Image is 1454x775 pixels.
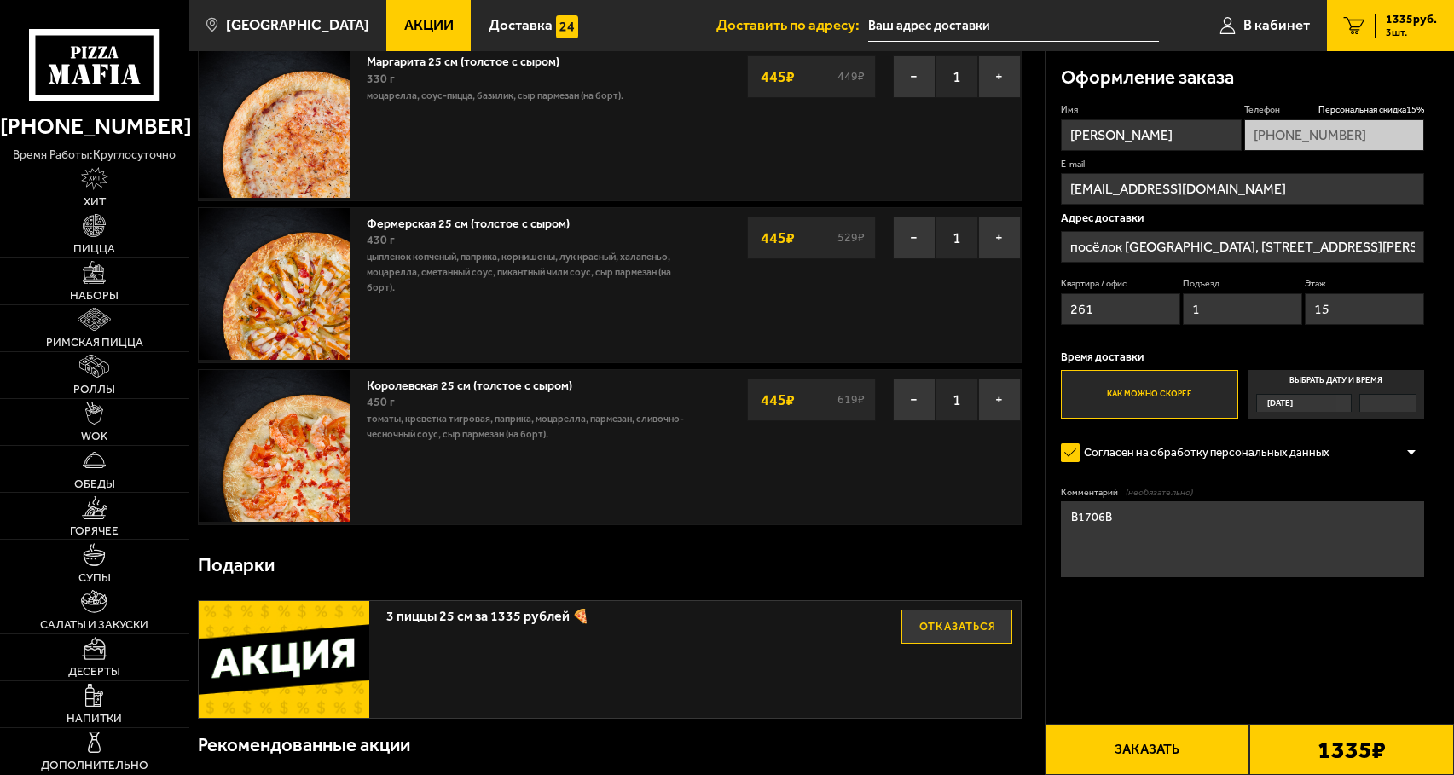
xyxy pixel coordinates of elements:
span: Напитки [67,713,122,725]
span: Доставить по адресу: [716,18,868,32]
span: 1 [936,55,978,98]
img: 15daf4d41897b9f0e9f617042186c801.svg [556,15,579,38]
span: 1335 руб. [1386,14,1437,26]
span: 450 г [367,395,395,409]
span: В кабинет [1243,18,1310,32]
a: Королевская 25 см (толстое с сыром) [367,374,588,393]
button: Заказать [1045,724,1249,775]
strong: 445 ₽ [756,61,799,93]
span: Дополнительно [41,760,148,772]
span: 3 пиццы 25 см за 1335 рублей 🍕 [386,601,880,623]
input: @ [1061,173,1424,205]
label: Квартира / офис [1061,278,1180,291]
span: Обеды [74,478,115,490]
input: +7 ( [1244,119,1424,151]
span: Горячее [70,525,119,537]
span: (необязательно) [1126,487,1193,500]
p: томаты, креветка тигровая, паприка, моцарелла, пармезан, сливочно-чесночный соус, сыр пармезан (н... [367,412,701,442]
strong: 445 ₽ [756,384,799,416]
input: Ваш адрес доставки [868,10,1159,42]
p: цыпленок копченый, паприка, корнишоны, лук красный, халапеньо, моцарелла, сметанный соус, пикантн... [367,250,701,295]
label: Телефон [1244,104,1424,117]
span: Роллы [73,384,115,396]
button: − [893,217,936,259]
span: Салаты и закуски [40,619,148,631]
span: Персональная скидка 15 % [1318,104,1424,117]
p: Время доставки [1061,351,1424,362]
span: 1 [936,217,978,259]
a: Фермерская 25 см (толстое с сыром) [367,212,585,231]
span: Десерты [68,666,120,678]
b: 1335 ₽ [1318,737,1386,761]
label: Имя [1061,104,1241,117]
strong: 445 ₽ [756,222,799,254]
span: Доставка [489,18,553,32]
p: Адрес доставки [1061,212,1424,223]
a: Маргарита 25 см (толстое с сыром) [367,50,575,69]
h3: Оформление заказа [1061,68,1234,87]
span: Наборы [70,290,119,302]
button: − [893,55,936,98]
span: Хит [84,196,106,208]
span: 330 г [367,72,395,86]
label: Как можно скорее [1061,370,1238,419]
button: + [978,379,1021,421]
span: Римская пицца [46,337,143,349]
s: 449 ₽ [835,71,866,83]
p: моцарелла, соус-пицца, базилик, сыр пармезан (на борт). [367,89,701,104]
s: 529 ₽ [835,232,866,244]
span: [GEOGRAPHIC_DATA] [226,18,369,32]
label: Подъезд [1183,278,1302,291]
label: Согласен на обработку персональных данных [1061,437,1344,468]
span: WOK [81,431,107,442]
label: E-mail [1061,159,1424,171]
span: Акции [404,18,454,32]
s: 619 ₽ [835,394,866,406]
h3: Рекомендованные акции [198,736,410,755]
span: Пицца [73,243,115,255]
span: 430 г [367,233,395,247]
button: − [893,379,936,421]
span: 1 [936,379,978,421]
button: Отказаться [901,610,1012,644]
span: Супы [78,572,111,584]
h3: Подарки [198,556,275,575]
label: Выбрать дату и время [1248,370,1425,419]
span: 3 шт. [1386,27,1437,38]
label: Комментарий [1061,487,1424,500]
input: Имя [1061,119,1241,151]
label: Этаж [1305,278,1424,291]
span: [DATE] [1267,395,1293,412]
button: + [978,55,1021,98]
button: + [978,217,1021,259]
